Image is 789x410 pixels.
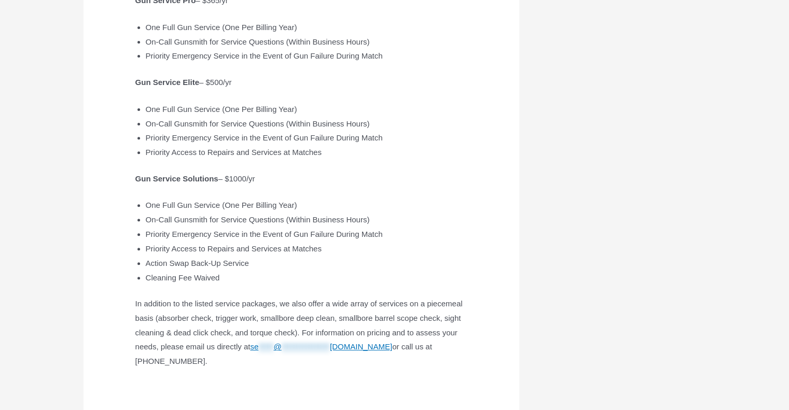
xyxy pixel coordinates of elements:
li: Priority Emergency Service in the Event of Gun Failure During Match [146,227,467,242]
p: – $500/yr [135,75,467,90]
strong: Gun Service Elite [135,78,199,87]
li: Priority Emergency Service in the Event of Gun Failure During Match [146,49,467,63]
li: Priority Access to Repairs and Services at Matches [146,145,467,160]
li: Priority Emergency Service in the Event of Gun Failure During Match [146,131,467,145]
li: Priority Access to Repairs and Services at Matches [146,242,467,256]
strong: Gun Service Solutions [135,174,218,183]
li: On-Call Gunsmith for Service Questions (Within Business Hours) [146,213,467,227]
span: This contact has been encoded by Anti-Spam by CleanTalk. Click to decode. To finish the decoding ... [250,342,392,351]
p: In addition to the listed service packages, we also offer a wide array of services on a piecemeal... [135,296,467,369]
li: One Full Gun Service (One Per Billing Year) [146,198,467,213]
li: On-Call Gunsmith for Service Questions (Within Business Hours) [146,35,467,49]
li: One Full Gun Service (One Per Billing Year) [146,20,467,35]
li: Action Swap Back-Up Service [146,256,467,271]
li: One Full Gun Service (One Per Billing Year) [146,102,467,117]
li: On-Call Gunsmith for Service Questions (Within Business Hours) [146,117,467,131]
li: Cleaning Fee Waived [146,271,467,285]
p: – $1000/yr [135,172,467,186]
